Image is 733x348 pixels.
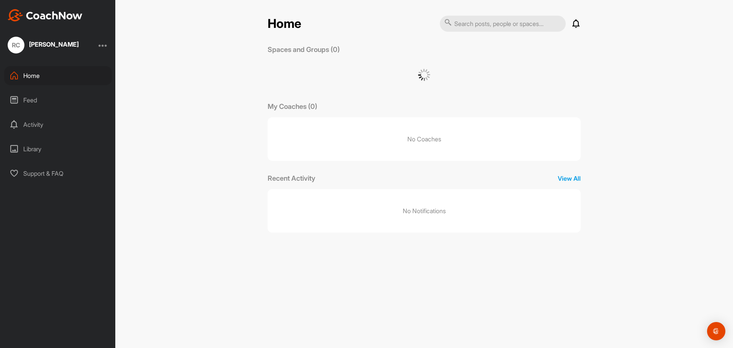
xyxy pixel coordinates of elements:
[29,41,79,47] div: [PERSON_NAME]
[268,117,581,161] p: No Coaches
[558,174,581,183] p: View All
[4,91,112,110] div: Feed
[268,101,317,112] p: My Coaches (0)
[707,322,725,340] div: Open Intercom Messenger
[4,164,112,183] div: Support & FAQ
[268,173,315,183] p: Recent Activity
[268,44,340,55] p: Spaces and Groups (0)
[4,66,112,85] div: Home
[440,16,566,32] input: Search posts, people or spaces...
[418,69,430,81] img: G6gVgL6ErOh57ABN0eRmCEwV0I4iEi4d8EwaPGI0tHgoAbU4EAHFLEQAh+QQFCgALACwIAA4AGAASAAAEbHDJSesaOCdk+8xg...
[403,206,446,215] p: No Notifications
[4,139,112,159] div: Library
[268,16,301,31] h2: Home
[8,9,82,21] img: CoachNow
[4,115,112,134] div: Activity
[8,37,24,53] div: RC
